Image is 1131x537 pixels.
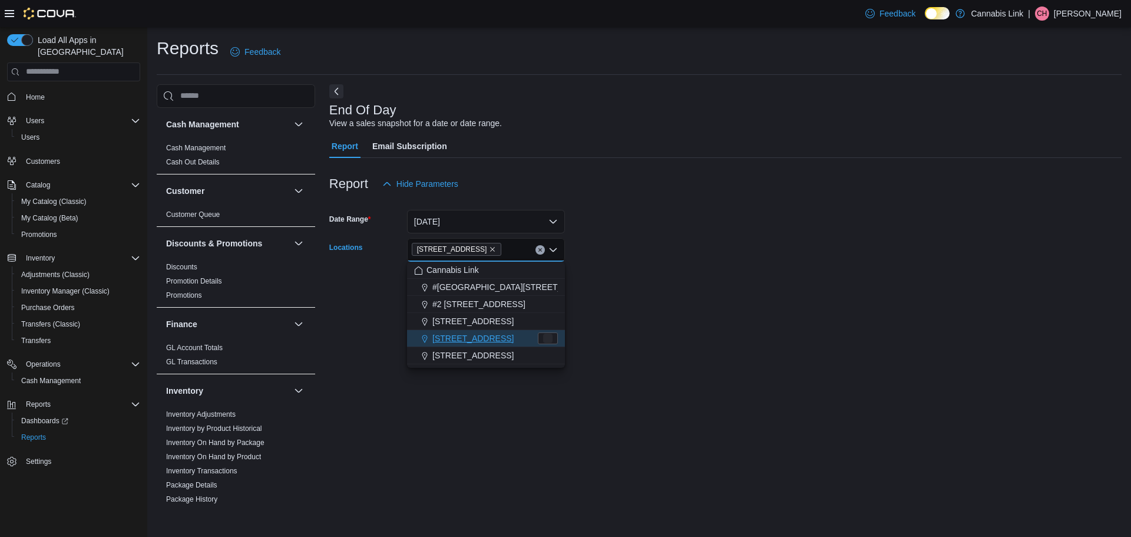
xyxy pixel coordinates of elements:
span: Inventory by Product Historical [166,424,262,433]
span: Reports [21,433,46,442]
button: My Catalog (Classic) [12,193,145,210]
button: Promotions [12,226,145,243]
button: Customer [166,185,289,197]
a: Feedback [861,2,920,25]
span: Inventory Manager (Classic) [21,286,110,296]
span: Promotions [166,291,202,300]
p: [PERSON_NAME] [1054,6,1122,21]
span: Cash Management [21,376,81,386]
span: My Catalog (Classic) [16,195,140,209]
a: Inventory by Product Historical [166,424,262,433]
h3: Customer [166,185,204,197]
button: Inventory [2,250,145,266]
div: Customer [157,207,315,226]
span: [STREET_ADDRESS] [432,350,514,361]
a: GL Transactions [166,358,217,366]
button: Close list of options [548,245,558,255]
h3: Cash Management [166,118,239,130]
span: Load All Apps in [GEOGRAPHIC_DATA] [33,34,140,58]
span: Inventory Transactions [166,466,237,476]
a: Cash Management [16,374,85,388]
span: Reports [21,397,140,411]
button: Discounts & Promotions [166,238,289,249]
button: Finance [166,318,289,330]
button: Customers [2,153,145,170]
span: #2 [STREET_ADDRESS] [432,298,525,310]
a: Package Details [166,481,217,489]
a: Promotions [16,228,62,242]
span: #[GEOGRAPHIC_DATA][STREET_ADDRESS] [432,281,604,293]
button: Inventory Manager (Classic) [12,283,145,299]
span: Purchase Orders [16,301,140,315]
button: Cash Management [166,118,289,130]
button: Users [12,129,145,146]
button: Operations [2,356,145,373]
input: Dark Mode [925,7,950,19]
button: [STREET_ADDRESS] [407,313,565,330]
a: Promotions [166,291,202,299]
h3: Discounts & Promotions [166,238,262,249]
span: Report [332,134,358,158]
h1: Reports [157,37,219,60]
button: Inventory [292,384,306,398]
span: Users [26,116,44,126]
button: Transfers (Classic) [12,316,145,332]
span: Hide Parameters [396,178,458,190]
span: Promotion Details [166,276,222,286]
button: Users [2,113,145,129]
button: Remove 1295 Highbury Ave N from selection in this group [489,246,496,253]
button: Purchase Orders [12,299,145,316]
h3: Inventory [166,385,203,397]
span: Inventory [26,253,55,263]
span: Reports [26,400,51,409]
div: Discounts & Promotions [157,260,315,307]
a: Adjustments (Classic) [16,268,94,282]
span: Promotions [21,230,57,239]
a: Package History [166,495,217,503]
button: Inventory [166,385,289,397]
button: Finance [292,317,306,331]
span: Reports [16,430,140,444]
a: Inventory Transactions [166,467,237,475]
a: Transfers [16,334,55,348]
span: Transfers (Classic) [21,319,80,329]
button: Hide Parameters [378,172,463,196]
a: Cash Out Details [166,158,220,166]
span: Inventory Adjustments [166,410,236,419]
div: Cash Management [157,141,315,174]
button: #[GEOGRAPHIC_DATA][STREET_ADDRESS] [407,279,565,296]
span: Inventory [21,251,140,265]
button: My Catalog (Beta) [12,210,145,226]
span: Promotions [16,228,140,242]
button: Operations [21,357,65,371]
label: Locations [329,243,363,252]
span: Cannabis Link [426,264,479,276]
button: Transfers [12,332,145,349]
span: [STREET_ADDRESS] [417,243,487,255]
span: GL Account Totals [166,343,223,352]
span: Cash Management [16,374,140,388]
p: | [1028,6,1030,21]
span: Transfers [16,334,140,348]
a: Promotion Details [166,277,222,285]
button: Settings [2,453,145,470]
div: Finance [157,341,315,374]
span: [STREET_ADDRESS] [432,332,514,344]
label: Date Range [329,215,371,224]
span: Customer Queue [166,210,220,219]
button: Reports [21,397,55,411]
span: Email Subscription [372,134,447,158]
a: Product Expirations [166,509,227,518]
h3: Finance [166,318,197,330]
a: Inventory On Hand by Product [166,453,261,461]
span: Settings [21,454,140,469]
a: Inventory Adjustments [166,410,236,419]
span: Inventory Manager (Classic) [16,284,140,298]
a: Purchase Orders [16,301,80,315]
a: Feedback [226,40,285,64]
span: Inventory On Hand by Package [166,438,264,447]
a: Customers [21,154,65,169]
span: Product Expirations [166,509,227,518]
span: Cash Management [166,143,226,153]
span: Operations [21,357,140,371]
